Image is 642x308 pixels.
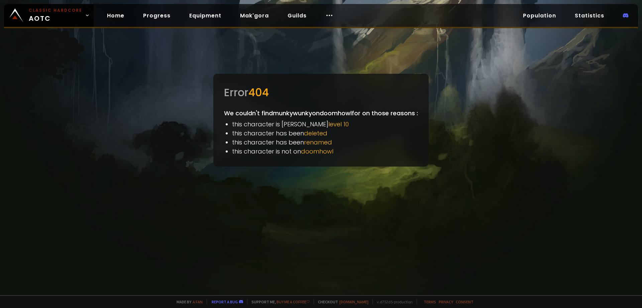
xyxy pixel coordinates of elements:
a: Mak'gora [235,9,274,22]
a: [DOMAIN_NAME] [339,299,368,304]
span: v. d752d5 - production [372,299,413,304]
span: level 10 [328,120,349,128]
span: doomhowl [301,147,333,156]
a: Guilds [282,9,312,22]
div: We couldn't find munkywunky on doomhowl for on those reasons : [213,74,429,167]
a: Buy me a coffee [277,299,310,304]
a: Terms [424,299,436,304]
a: Home [102,9,130,22]
li: this character is [PERSON_NAME] [232,120,418,129]
a: a fan [193,299,203,304]
a: Population [518,9,561,22]
a: Statistics [569,9,610,22]
a: Classic HardcoreAOTC [4,4,94,27]
a: Report a bug [212,299,238,304]
span: deleted [304,129,327,137]
div: Error [224,84,418,101]
span: Checkout [314,299,368,304]
a: Consent [456,299,473,304]
span: Support me, [247,299,310,304]
a: Equipment [184,9,227,22]
a: Progress [138,9,176,22]
li: this character is not on [232,147,418,156]
li: this character has been [232,138,418,147]
small: Classic Hardcore [29,7,82,13]
li: this character has been [232,129,418,138]
a: Privacy [439,299,453,304]
span: 404 [248,85,269,100]
span: Made by [173,299,203,304]
span: renamed [304,138,332,146]
span: AOTC [29,7,82,23]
